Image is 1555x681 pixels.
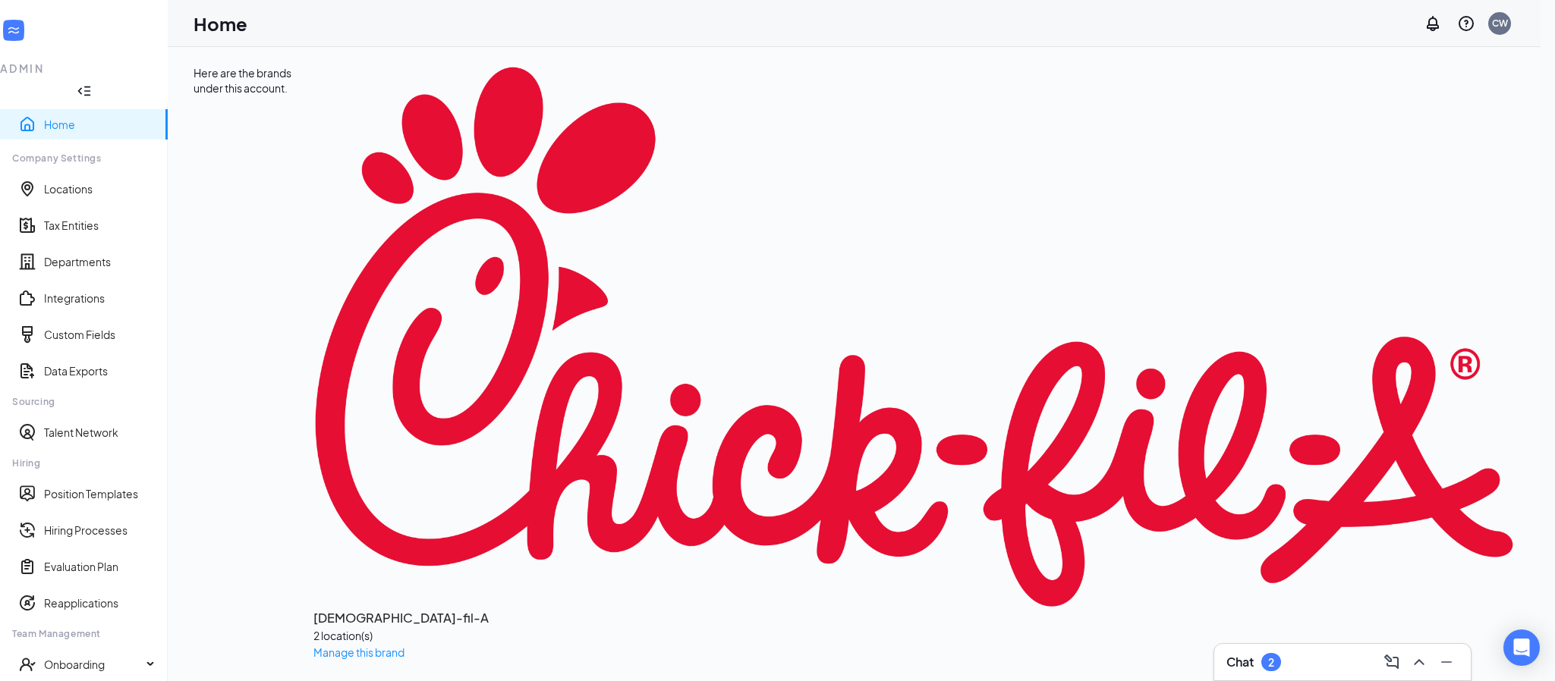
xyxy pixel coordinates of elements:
[44,559,156,574] a: Evaluation Plan
[313,627,1515,644] div: 2 location(s)
[1437,653,1456,671] svg: Minimize
[44,218,156,233] a: Tax Entities
[313,645,404,659] a: Manage this brand
[1407,650,1431,674] button: ChevronUp
[44,327,156,342] a: Custom Fields
[44,290,156,306] a: Integrations
[1434,650,1459,674] button: Minimize
[44,181,156,196] a: Locations
[1424,14,1442,33] svg: Notifications
[44,486,156,501] a: Position Templates
[1410,653,1428,671] svg: ChevronUp
[77,83,92,99] svg: Collapse
[12,395,155,408] div: Sourcing
[1492,17,1508,30] div: CW
[194,11,247,36] h1: Home
[6,23,21,38] svg: WorkstreamLogo
[12,152,155,165] div: Company Settings
[1503,629,1540,666] div: Open Intercom Messenger
[1383,653,1401,671] svg: ComposeMessage
[44,363,156,378] a: Data Exports
[44,254,156,269] a: Departments
[44,117,156,132] a: Home
[44,523,156,538] a: Hiring Processes
[44,595,156,610] a: Reapplications
[1268,656,1274,669] div: 2
[12,627,155,640] div: Team Management
[44,425,156,440] a: Talent Network
[1226,654,1254,670] h3: Chat
[1457,14,1475,33] svg: QuestionInfo
[44,657,142,672] div: Onboarding
[313,608,1515,628] h3: [DEMOGRAPHIC_DATA]-fil-A
[12,457,155,469] div: Hiring
[18,655,36,673] svg: UserCheck
[313,65,1515,608] img: Chick-fil-A logo
[1380,650,1404,674] button: ComposeMessage
[194,65,313,661] div: Here are the brands under this account.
